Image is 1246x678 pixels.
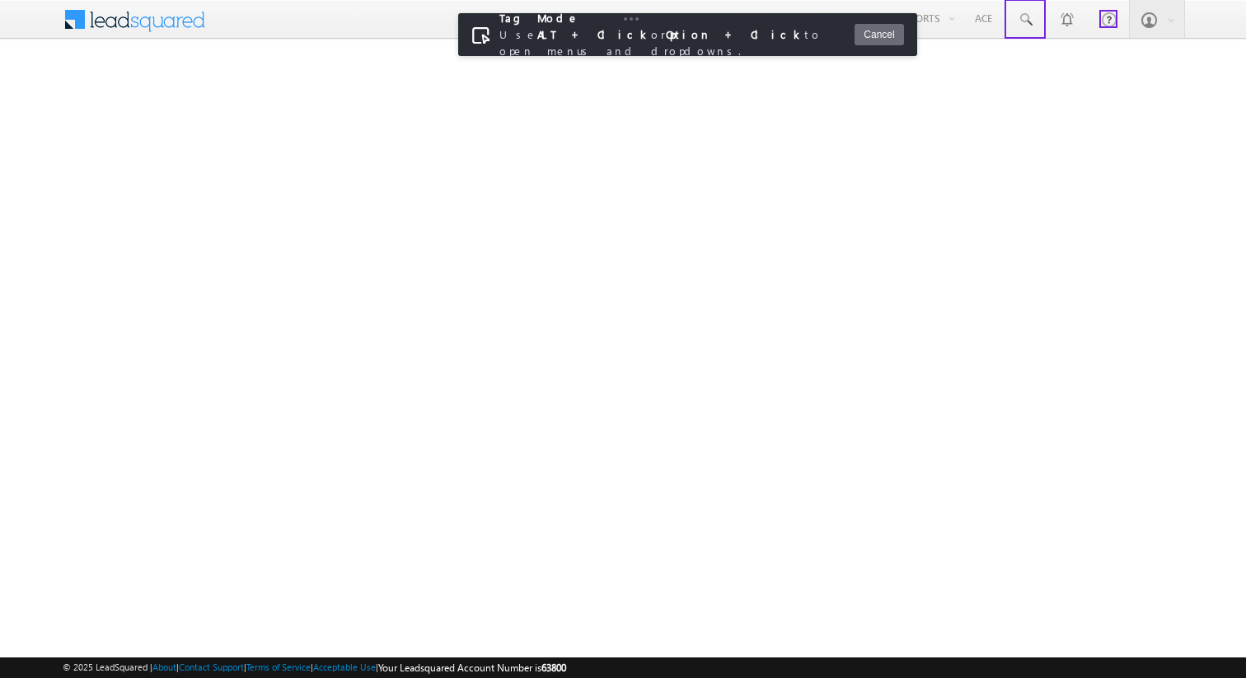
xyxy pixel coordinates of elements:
[378,662,566,674] span: Your Leadsquared Account Number is
[152,662,176,672] a: About
[63,660,566,676] span: © 2025 LeadSquared | | | | |
[666,27,804,41] span: Option + Click
[179,662,244,672] a: Contact Support
[499,10,855,26] div: Tag Mode
[313,662,376,672] a: Acceptable Use
[246,662,311,672] a: Terms of Service
[541,662,566,674] span: 63800
[855,24,904,45] button: Cancel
